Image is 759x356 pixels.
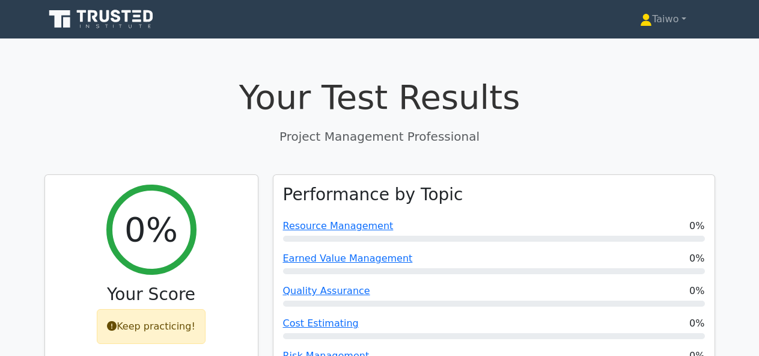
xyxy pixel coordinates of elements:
[97,309,206,344] div: Keep practicing!
[55,284,248,305] h3: Your Score
[611,7,715,31] a: Taiwo
[44,127,715,146] p: Project Management Professional
[689,251,704,266] span: 0%
[283,253,413,264] a: Earned Value Management
[283,185,463,205] h3: Performance by Topic
[689,316,704,331] span: 0%
[283,285,370,296] a: Quality Assurance
[283,318,359,329] a: Cost Estimating
[124,209,178,250] h2: 0%
[283,220,394,232] a: Resource Management
[689,219,704,233] span: 0%
[44,77,715,117] h1: Your Test Results
[689,284,704,298] span: 0%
